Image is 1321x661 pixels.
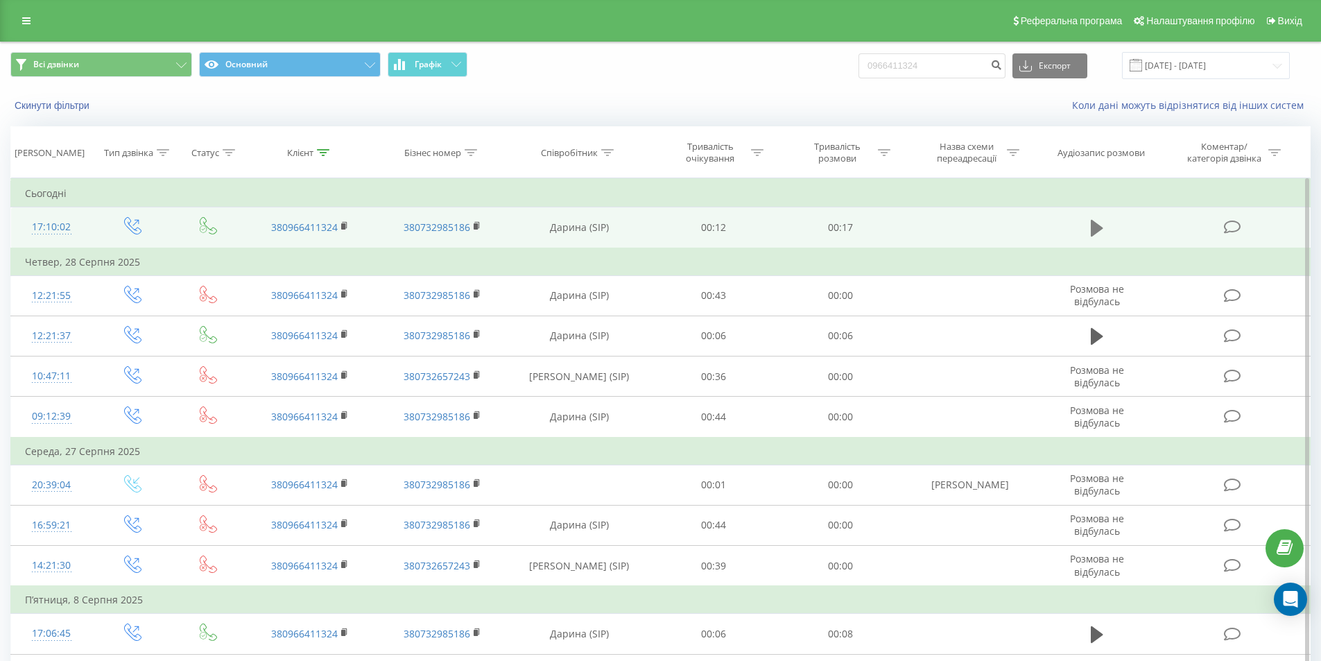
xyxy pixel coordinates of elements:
div: 14:21:30 [25,552,78,579]
a: 380966411324 [271,370,338,383]
td: Сьогодні [11,180,1311,207]
span: Розмова не відбулась [1070,404,1124,429]
td: 00:00 [777,275,904,316]
div: 10:47:11 [25,363,78,390]
a: 380966411324 [271,559,338,572]
a: 380732985186 [404,478,470,491]
span: Розмова не відбулась [1070,363,1124,389]
td: Дарина (SIP) [508,614,650,654]
td: Дарина (SIP) [508,207,650,248]
span: Розмова не відбулась [1070,472,1124,497]
div: Тривалість очікування [673,141,748,164]
div: Open Intercom Messenger [1274,583,1307,616]
td: Дарина (SIP) [508,397,650,438]
td: 00:44 [650,397,777,438]
a: 380966411324 [271,410,338,423]
a: 380732657243 [404,370,470,383]
td: 00:36 [650,357,777,397]
td: 00:08 [777,614,904,654]
span: Розмова не відбулась [1070,512,1124,538]
td: Дарина (SIP) [508,316,650,356]
div: 09:12:39 [25,403,78,430]
div: Бізнес номер [404,147,461,159]
div: Співробітник [541,147,598,159]
a: 380966411324 [271,627,338,640]
td: 00:43 [650,275,777,316]
a: 380966411324 [271,478,338,491]
td: 00:01 [650,465,777,505]
td: Середа, 27 Серпня 2025 [11,438,1311,465]
a: 380966411324 [271,289,338,302]
td: 00:06 [777,316,904,356]
a: 380966411324 [271,221,338,234]
td: П’ятниця, 8 Серпня 2025 [11,586,1311,614]
div: 17:10:02 [25,214,78,241]
span: Графік [415,60,442,69]
div: Коментар/категорія дзвінка [1184,141,1265,164]
span: Налаштування профілю [1146,15,1254,26]
td: 00:00 [777,357,904,397]
td: [PERSON_NAME] (SIP) [508,546,650,587]
div: Назва схеми переадресації [929,141,1003,164]
td: 00:12 [650,207,777,248]
span: Розмова не відбулась [1070,552,1124,578]
td: 00:00 [777,465,904,505]
a: 380732985186 [404,289,470,302]
div: 17:06:45 [25,620,78,647]
a: 380732985186 [404,410,470,423]
td: 00:00 [777,397,904,438]
input: Пошук за номером [858,53,1005,78]
button: Основний [199,52,381,77]
div: [PERSON_NAME] [15,147,85,159]
td: 00:17 [777,207,904,248]
div: Тривалість розмови [800,141,874,164]
a: 380732657243 [404,559,470,572]
a: 380732985186 [404,329,470,342]
div: 12:21:55 [25,282,78,309]
td: [PERSON_NAME] (SIP) [508,357,650,397]
button: Експорт [1012,53,1087,78]
div: 16:59:21 [25,512,78,539]
td: 00:06 [650,316,777,356]
button: Скинути фільтри [10,99,96,112]
td: Дарина (SIP) [508,275,650,316]
td: 00:00 [777,505,904,545]
span: Реферальна програма [1021,15,1123,26]
span: Всі дзвінки [33,59,79,70]
td: [PERSON_NAME] [904,465,1035,505]
a: 380732985186 [404,627,470,640]
div: Статус [191,147,219,159]
span: Розмова не відбулась [1070,282,1124,308]
td: 00:00 [777,546,904,587]
td: Дарина (SIP) [508,505,650,545]
div: 12:21:37 [25,323,78,350]
div: 20:39:04 [25,472,78,499]
td: Четвер, 28 Серпня 2025 [11,248,1311,276]
a: Коли дані можуть відрізнятися вiд інших систем [1072,98,1311,112]
a: 380966411324 [271,329,338,342]
button: Графік [388,52,467,77]
div: Аудіозапис розмови [1057,147,1145,159]
td: 00:39 [650,546,777,587]
td: 00:06 [650,614,777,654]
button: Всі дзвінки [10,52,192,77]
a: 380732985186 [404,518,470,531]
div: Клієнт [287,147,313,159]
a: 380966411324 [271,518,338,531]
a: 380732985186 [404,221,470,234]
div: Тип дзвінка [104,147,153,159]
span: Вихід [1278,15,1302,26]
td: 00:44 [650,505,777,545]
